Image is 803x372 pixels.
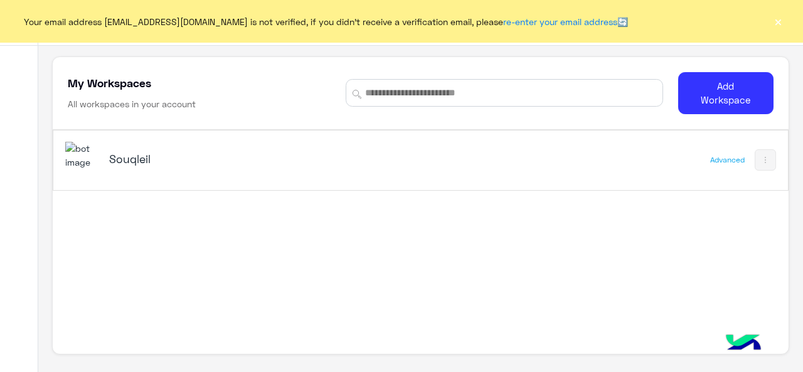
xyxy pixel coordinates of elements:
div: Advanced [710,155,745,165]
img: hulul-logo.png [721,322,765,366]
h5: My Workspaces [68,75,151,90]
img: 102968075709091 [65,142,99,169]
button: × [772,15,784,28]
a: re-enter your email address [503,16,617,27]
h5: Souqleil [109,151,365,166]
h6: All workspaces in your account [68,98,196,110]
button: Add Workspace [678,72,774,114]
span: Your email address [EMAIL_ADDRESS][DOMAIN_NAME] is not verified, if you didn't receive a verifica... [24,15,628,28]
